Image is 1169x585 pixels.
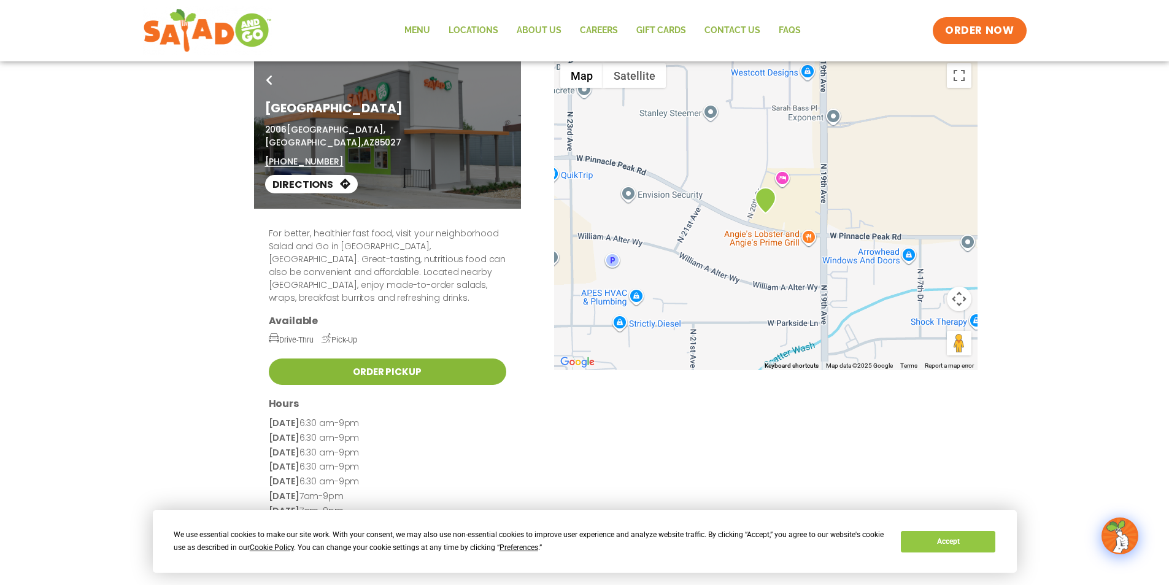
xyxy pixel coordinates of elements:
a: Menu [395,17,439,45]
button: Accept [901,531,995,552]
a: About Us [507,17,571,45]
span: Drive-Thru [269,335,314,344]
span: Preferences [500,543,538,552]
button: Map camera controls [947,287,971,311]
span: [GEOGRAPHIC_DATA], [287,123,385,136]
div: Cookie Consent Prompt [153,510,1017,573]
a: Directions [265,175,358,193]
p: 7am-9pm [269,489,506,504]
strong: [DATE] [269,505,299,517]
p: 6:30 am-9pm [269,431,506,446]
p: 7am-9pm [269,504,506,519]
div: We use essential cookies to make our site work. With your consent, we may also use non-essential ... [174,529,886,554]
img: new-SAG-logo-768×292 [143,6,272,55]
span: 2006 [265,123,287,136]
p: 6:30 am-9pm [269,475,506,489]
span: AZ [363,136,374,149]
img: wpChatIcon [1103,519,1137,553]
p: 6:30 am-9pm [269,446,506,460]
a: FAQs [770,17,810,45]
h1: [GEOGRAPHIC_DATA] [265,99,510,117]
a: GIFT CARDS [627,17,695,45]
a: Report a map error [925,362,974,369]
strong: [DATE] [269,432,299,444]
p: For better, healthier fast food, visit your neighborhood Salad and Go in [GEOGRAPHIC_DATA], [GEOG... [269,227,506,304]
a: Order Pickup [269,358,506,385]
nav: Menu [395,17,810,45]
a: ORDER NOW [933,17,1026,44]
span: ORDER NOW [945,23,1014,38]
strong: [DATE] [269,446,299,459]
button: Drag Pegman onto the map to open Street View [947,331,971,355]
strong: [DATE] [269,475,299,487]
strong: [DATE] [269,490,299,502]
h3: Available [269,314,506,327]
p: 6:30 am-9pm [269,416,506,431]
a: [PHONE_NUMBER] [265,155,344,168]
p: 6:30 am-9pm [269,460,506,475]
a: Careers [571,17,627,45]
a: Contact Us [695,17,770,45]
strong: [DATE] [269,417,299,429]
span: Cookie Policy [250,543,294,552]
span: [GEOGRAPHIC_DATA], [265,136,363,149]
strong: [DATE] [269,460,299,473]
h3: Hours [269,397,506,410]
span: 85027 [374,136,401,149]
span: Pick-Up [322,335,357,344]
a: Locations [439,17,507,45]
